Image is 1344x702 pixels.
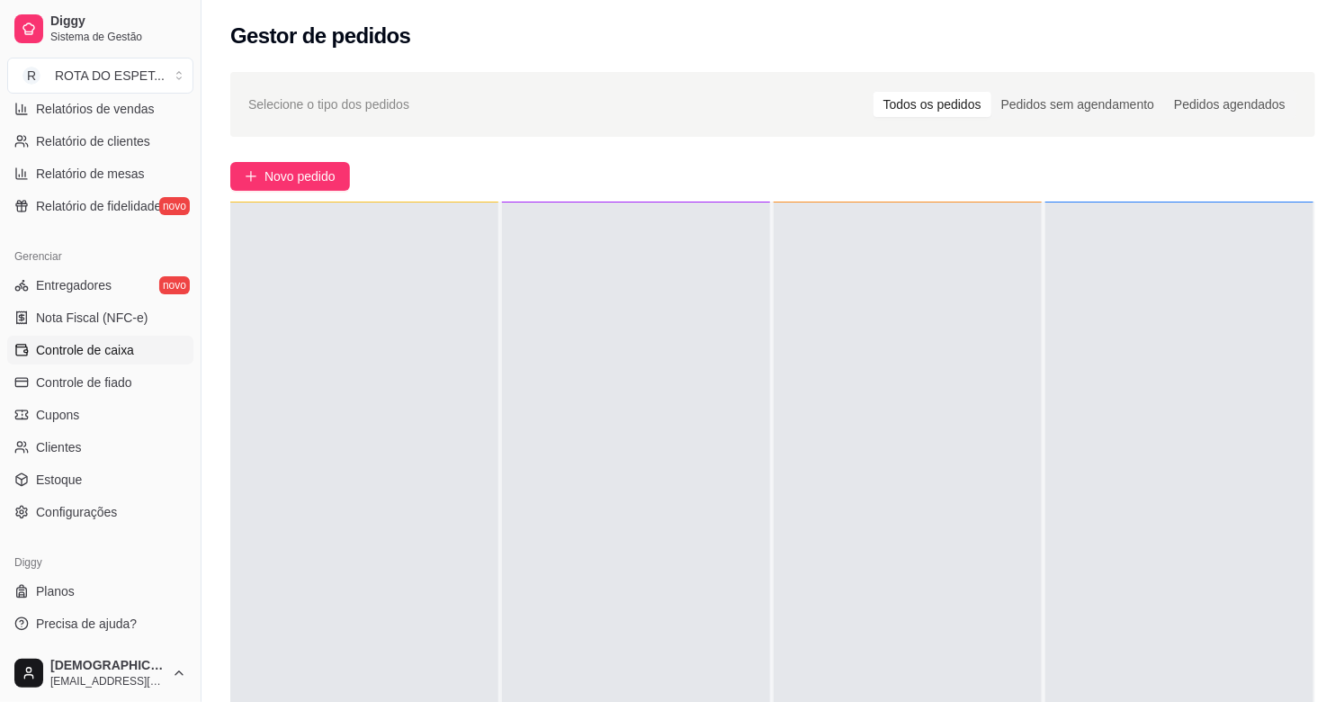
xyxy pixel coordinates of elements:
[36,309,148,327] span: Nota Fiscal (NFC-e)
[7,577,193,606] a: Planos
[7,368,193,397] a: Controle de fiado
[36,582,75,600] span: Planos
[36,615,137,633] span: Precisa de ajuda?
[7,609,193,638] a: Precisa de ajuda?
[245,170,257,183] span: plus
[7,7,193,50] a: DiggySistema de Gestão
[36,341,134,359] span: Controle de caixa
[36,471,82,489] span: Estoque
[55,67,165,85] div: ROTA DO ESPET ...
[991,92,1164,117] div: Pedidos sem agendamento
[22,67,40,85] span: R
[7,127,193,156] a: Relatório de clientes
[1164,92,1295,117] div: Pedidos agendados
[36,197,161,215] span: Relatório de fidelidade
[50,13,186,30] span: Diggy
[7,652,193,695] button: [DEMOGRAPHIC_DATA][EMAIL_ADDRESS][DOMAIN_NAME]
[7,303,193,332] a: Nota Fiscal (NFC-e)
[7,548,193,577] div: Diggy
[36,406,79,424] span: Cupons
[7,58,193,94] button: Select a team
[230,162,350,191] button: Novo pedido
[7,271,193,300] a: Entregadoresnovo
[36,100,155,118] span: Relatórios de vendas
[248,94,409,114] span: Selecione o tipo dos pedidos
[50,674,165,688] span: [EMAIL_ADDRESS][DOMAIN_NAME]
[230,22,411,50] h2: Gestor de pedidos
[7,433,193,462] a: Clientes
[874,92,991,117] div: Todos os pedidos
[264,166,336,186] span: Novo pedido
[36,132,150,150] span: Relatório de clientes
[36,373,132,391] span: Controle de fiado
[50,30,186,44] span: Sistema de Gestão
[7,159,193,188] a: Relatório de mesas
[7,498,193,526] a: Configurações
[7,336,193,364] a: Controle de caixa
[36,165,145,183] span: Relatório de mesas
[36,438,82,456] span: Clientes
[50,658,165,674] span: [DEMOGRAPHIC_DATA]
[36,276,112,294] span: Entregadores
[7,465,193,494] a: Estoque
[7,242,193,271] div: Gerenciar
[7,400,193,429] a: Cupons
[7,94,193,123] a: Relatórios de vendas
[7,192,193,220] a: Relatório de fidelidadenovo
[36,503,117,521] span: Configurações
